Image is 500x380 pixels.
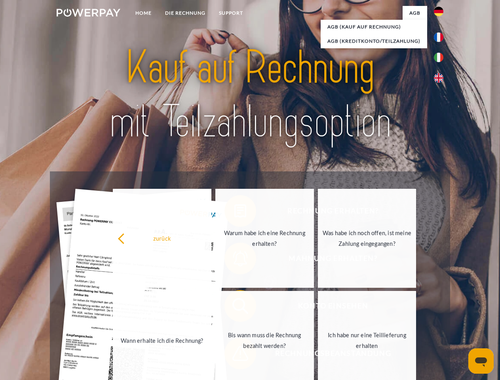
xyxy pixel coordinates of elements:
a: agb [403,6,427,20]
div: zurück [118,233,207,243]
a: Was habe ich noch offen, ist meine Zahlung eingegangen? [318,189,416,288]
a: AGB (Kauf auf Rechnung) [321,20,427,34]
img: de [434,7,443,16]
img: it [434,53,443,62]
a: SUPPORT [212,6,250,20]
div: Was habe ich noch offen, ist meine Zahlung eingegangen? [323,228,412,249]
a: Home [129,6,158,20]
iframe: Schaltfläche zum Öffnen des Messaging-Fensters [468,348,494,374]
div: Wann erhalte ich die Rechnung? [118,335,207,346]
a: DIE RECHNUNG [158,6,212,20]
div: Warum habe ich eine Rechnung erhalten? [220,228,309,249]
div: Bis wann muss die Rechnung bezahlt werden? [220,330,309,351]
img: logo-powerpay-white.svg [57,9,120,17]
img: en [434,73,443,83]
img: title-powerpay_de.svg [76,38,424,152]
img: fr [434,32,443,42]
div: Ich habe nur eine Teillieferung erhalten [323,330,412,351]
a: AGB (Kreditkonto/Teilzahlung) [321,34,427,48]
